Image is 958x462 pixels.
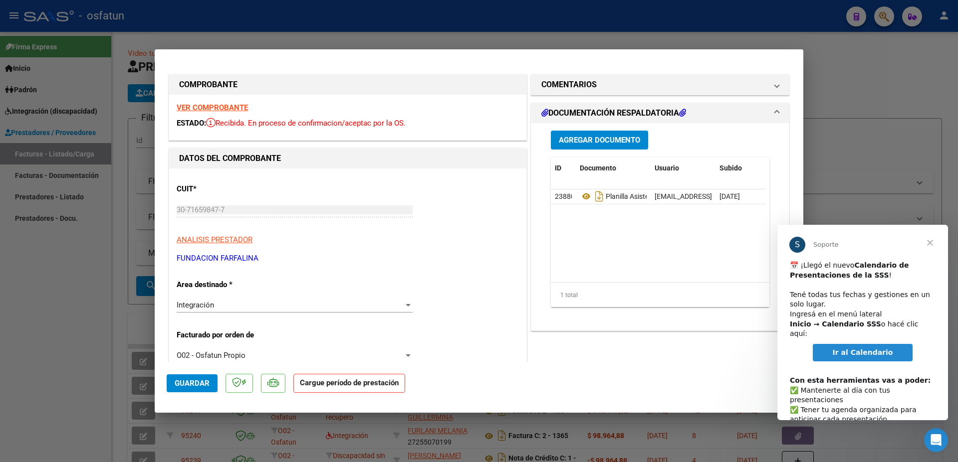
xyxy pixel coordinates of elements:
[177,329,279,341] p: Facturado por orden de
[777,225,948,420] iframe: Intercom live chat mensaje
[167,374,218,392] button: Guardar
[12,152,153,159] b: Con esta herramientas vas a poder:
[580,192,772,200] span: Planilla Asistencia Apoyo A La Ie [DATE] Dni 57994250
[293,374,405,393] strong: Cargue período de prestación
[576,157,651,179] datatable-header-cell: Documento
[719,192,740,200] span: [DATE]
[531,75,789,95] mat-expansion-panel-header: COMENTARIOS
[541,79,597,91] h1: COMENTARIOS
[177,103,248,112] a: VER COMPROBANTE
[655,192,824,200] span: [EMAIL_ADDRESS][DOMAIN_NAME] - [PERSON_NAME]
[593,188,606,204] i: Descargar documento
[179,154,281,163] strong: DATOS DEL COMPROBANTE
[175,379,210,388] span: Guardar
[177,351,245,360] span: O02 - Osfatun Propio
[541,107,686,119] h1: DOCUMENTACIÓN RESPALDATORIA
[12,141,158,268] div: ​✅ Mantenerte al día con tus presentaciones ✅ Tener tu agenda organizada para anticipar cada pres...
[551,157,576,179] datatable-header-cell: ID
[555,192,575,200] span: 23880
[531,123,789,330] div: DOCUMENTACIÓN RESPALDATORIA
[177,253,519,264] p: FUNDACION FARFALINA
[580,164,616,172] span: Documento
[559,136,640,145] span: Agregar Documento
[555,164,561,172] span: ID
[177,235,252,244] span: ANALISIS PRESTADOR
[719,164,742,172] span: Subido
[924,428,948,452] iframe: Intercom live chat
[531,103,789,123] mat-expansion-panel-header: DOCUMENTACIÓN RESPALDATORIA
[177,279,279,291] p: Area destinado *
[177,183,279,195] p: CUIT
[551,283,769,308] div: 1 total
[206,119,406,128] span: Recibida. En proceso de confirmacion/aceptac por la OS.
[551,131,648,149] button: Agregar Documento
[179,80,238,89] strong: COMPROBANTE
[651,157,716,179] datatable-header-cell: Usuario
[655,164,679,172] span: Usuario
[716,157,765,179] datatable-header-cell: Subido
[177,301,214,309] span: Integración
[177,119,206,128] span: ESTADO:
